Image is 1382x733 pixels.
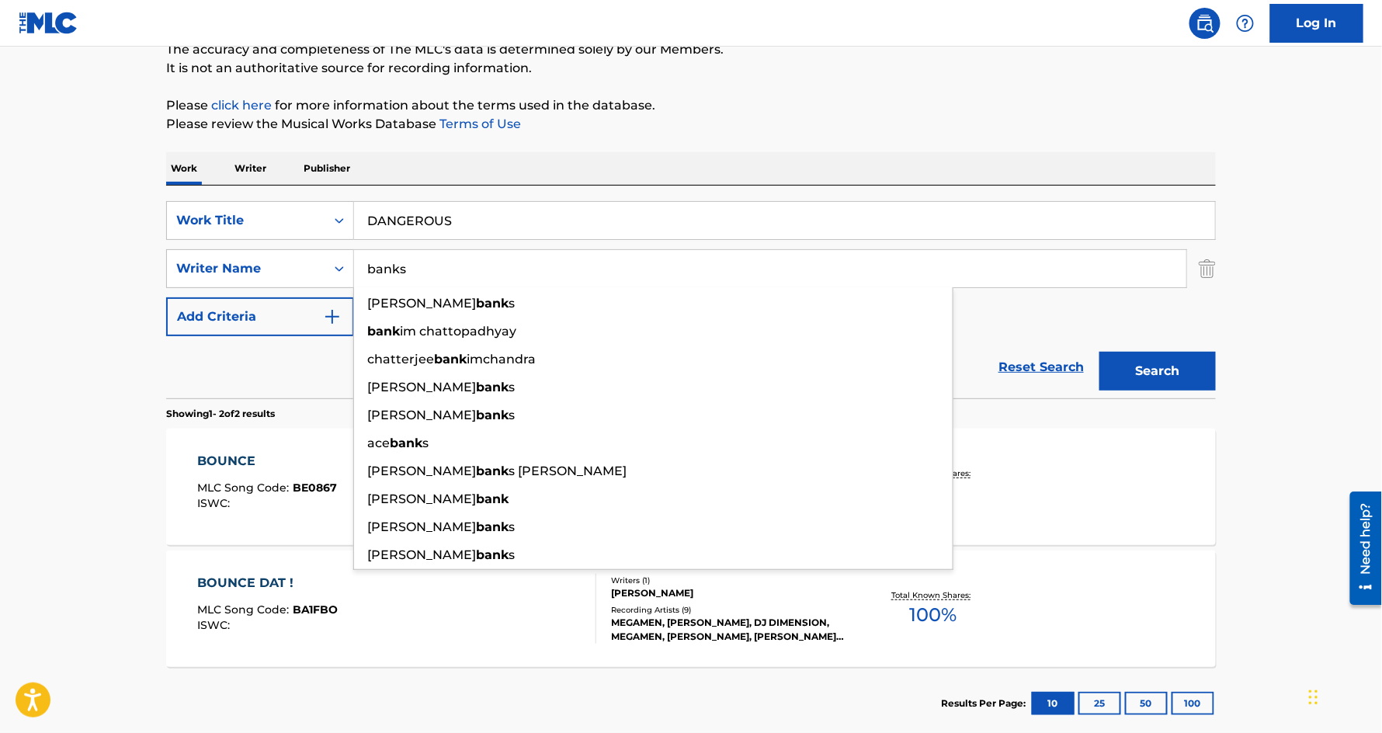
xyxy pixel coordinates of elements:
img: search [1196,14,1214,33]
span: s [509,547,515,562]
p: The accuracy and completeness of The MLC's data is determined solely by our Members. [166,40,1216,59]
span: ISWC : [198,618,234,632]
strong: bank [434,352,467,366]
button: 50 [1125,692,1168,715]
div: BOUNCE [198,452,338,471]
iframe: Resource Center [1339,486,1382,611]
button: Search [1099,352,1216,391]
a: Public Search [1189,8,1221,39]
span: BE0867 [293,481,338,495]
span: BA1FBO [293,603,339,617]
div: Recording Artists ( 9 ) [611,604,846,616]
span: [PERSON_NAME] [367,547,476,562]
p: Work [166,152,202,185]
strong: bank [476,519,509,534]
span: s [509,519,515,534]
div: Work Title [176,211,316,230]
div: [PERSON_NAME] [611,586,846,600]
span: im chattopadhyay [400,324,516,339]
p: Please for more information about the terms used in the database. [166,96,1216,115]
p: It is not an authoritative source for recording information. [166,59,1216,78]
span: [PERSON_NAME] [367,408,476,422]
span: s [509,296,515,311]
strong: bank [476,547,509,562]
span: MLC Song Code : [198,481,293,495]
div: Writer Name [176,259,316,278]
a: click here [211,98,272,113]
strong: bank [390,436,422,450]
button: 25 [1078,692,1121,715]
span: ISWC : [198,496,234,510]
span: [PERSON_NAME] [367,296,476,311]
span: MLC Song Code : [198,603,293,617]
span: [PERSON_NAME] [367,464,476,478]
strong: bank [476,296,509,311]
span: [PERSON_NAME] [367,492,476,506]
strong: bank [476,380,509,394]
div: BOUNCE DAT ! [198,574,339,592]
div: Drag [1309,674,1318,721]
strong: bank [367,324,400,339]
img: MLC Logo [19,12,78,34]
div: Help [1230,8,1261,39]
strong: bank [476,408,509,422]
form: Search Form [166,201,1216,398]
img: help [1236,14,1255,33]
a: Log In [1270,4,1363,43]
p: Results Per Page: [941,697,1030,710]
span: [PERSON_NAME] [367,380,476,394]
img: Delete Criterion [1199,249,1216,288]
p: Total Known Shares: [891,589,974,601]
p: Please review the Musical Works Database [166,115,1216,134]
strong: bank [476,492,509,506]
div: MEGAMEN, [PERSON_NAME], DJ DIMENSION, MEGAMEN, [PERSON_NAME], [PERSON_NAME], DJ DIMENSION, MEGAME... [611,616,846,644]
div: Writers ( 1 ) [611,575,846,586]
button: 10 [1032,692,1075,715]
span: s [PERSON_NAME] [509,464,627,478]
span: chatterjee [367,352,434,366]
strong: bank [476,464,509,478]
a: Reset Search [991,350,1092,384]
span: [PERSON_NAME] [367,519,476,534]
iframe: Chat Widget [1304,658,1382,733]
span: imchandra [467,352,536,366]
button: Add Criteria [166,297,354,336]
a: Terms of Use [436,116,521,131]
span: 100 % [909,601,957,629]
span: s [509,380,515,394]
span: s [509,408,515,422]
span: s [422,436,429,450]
p: Writer [230,152,271,185]
span: ace [367,436,390,450]
p: Publisher [299,152,355,185]
p: Showing 1 - 2 of 2 results [166,407,275,421]
img: 9d2ae6d4665cec9f34b9.svg [323,307,342,326]
button: 100 [1172,692,1214,715]
a: BOUNCEMLC Song Code:BE0867ISWC:Writers (3)[PERSON_NAME] SPAIN, [PERSON_NAME], [PERSON_NAME]Record... [166,429,1216,545]
a: BOUNCE DAT !MLC Song Code:BA1FBOISWC:Writers (1)[PERSON_NAME]Recording Artists (9)MEGAMEN, [PERSO... [166,551,1216,667]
